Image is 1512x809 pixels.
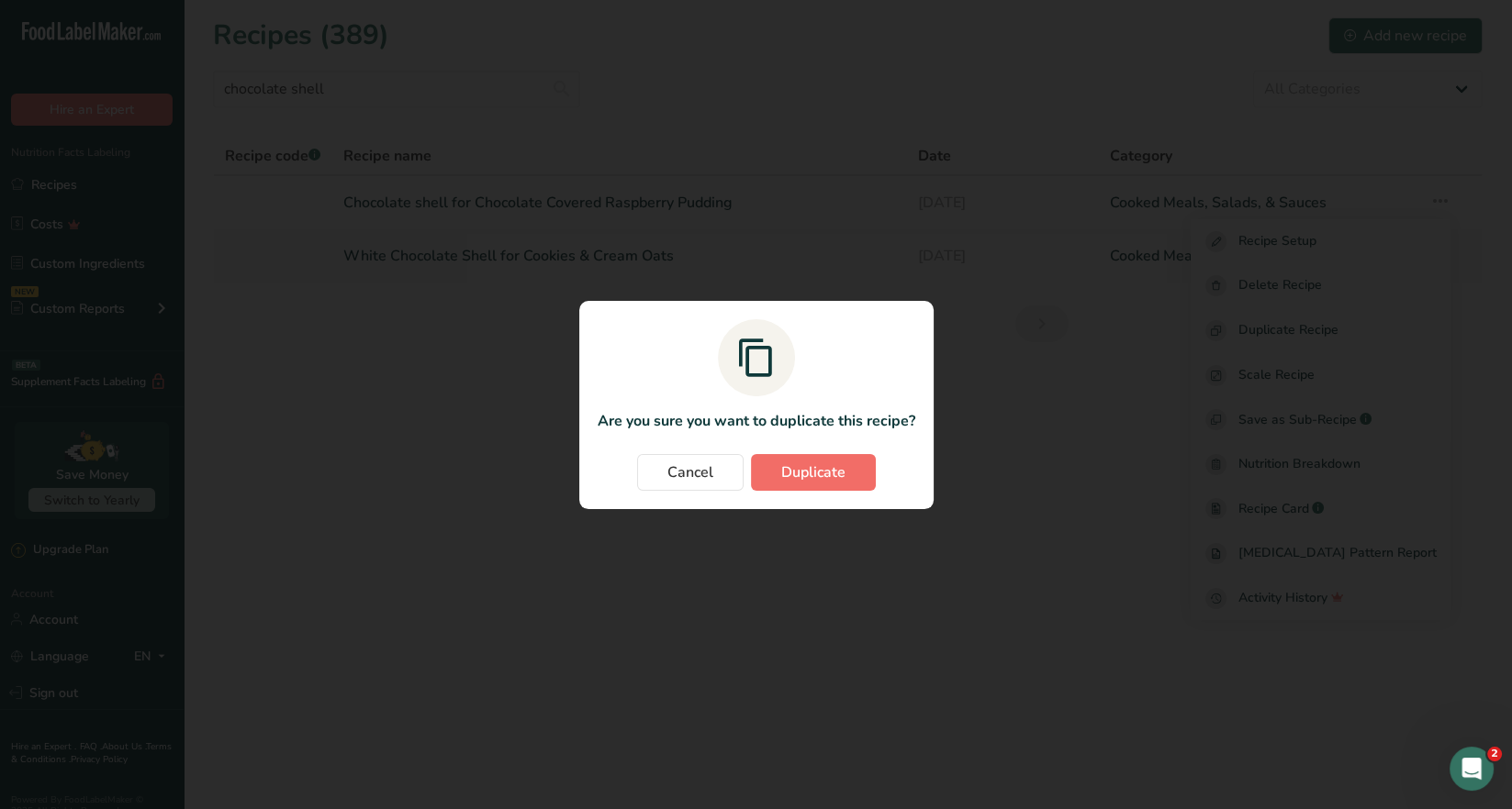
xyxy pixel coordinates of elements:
[1450,747,1494,791] iframe: Intercom live chat
[637,454,744,491] button: Cancel
[751,454,876,491] button: Duplicate
[1487,747,1502,761] span: 2
[667,461,713,483] span: Cancel
[781,461,846,483] span: Duplicate
[598,410,915,432] p: Are you sure you want to duplicate this recipe?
